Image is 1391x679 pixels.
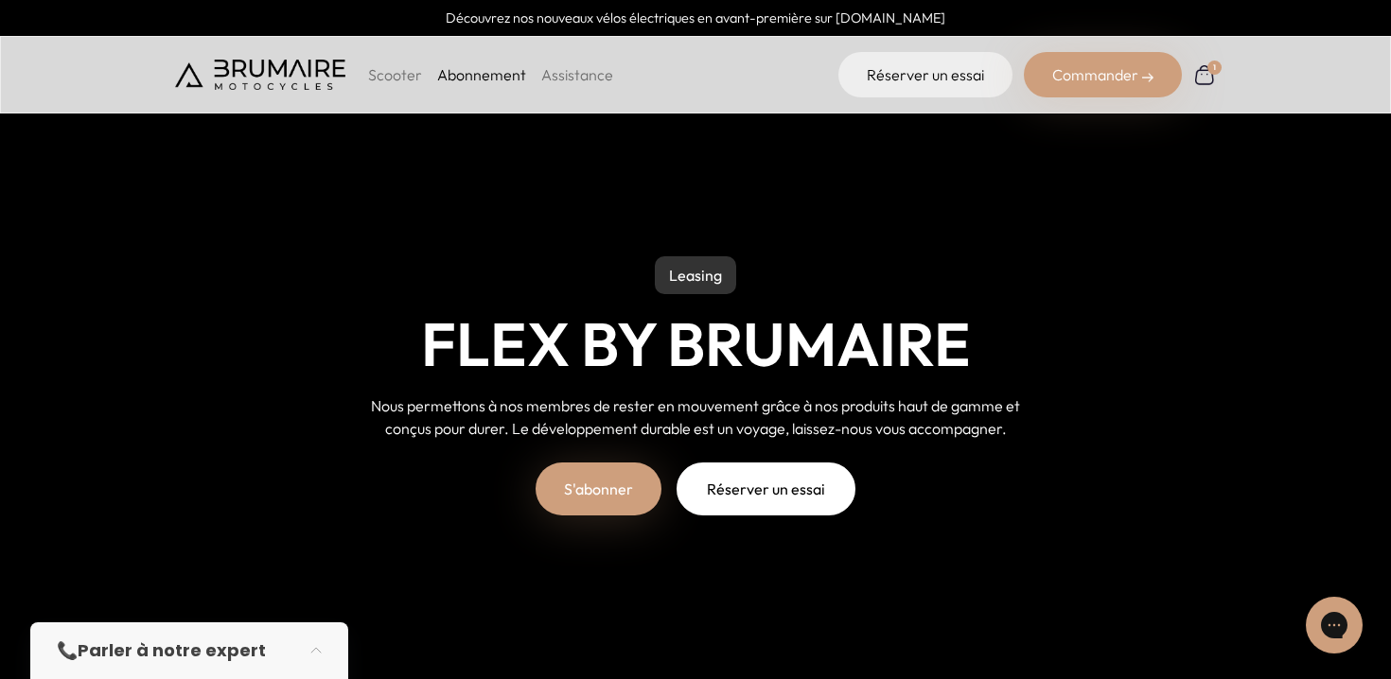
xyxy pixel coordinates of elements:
[368,63,422,86] p: Scooter
[1024,52,1182,97] div: Commander
[536,462,661,515] a: S'abonner
[655,256,736,294] p: Leasing
[1206,59,1222,75] div: 1
[1142,72,1153,83] img: right-arrow-2.png
[371,396,1020,438] span: Nous permettons à nos membres de rester en mouvement grâce à nos produits haut de gamme et conçus...
[1192,62,1218,88] a: 1
[677,462,855,515] a: Réserver un essai
[175,60,345,90] img: Brumaire Motocycles
[1192,62,1218,88] img: Panier
[421,309,971,379] h1: Flex by Brumaire
[838,52,1012,97] a: Réserver un essai
[437,65,526,84] a: Abonnement
[1296,590,1372,660] iframe: Gorgias live chat messenger
[541,65,613,84] a: Assistance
